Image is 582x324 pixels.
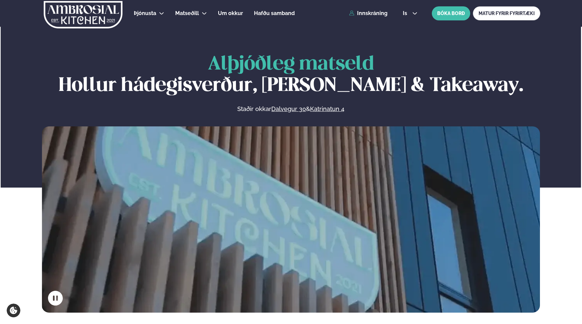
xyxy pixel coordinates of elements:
[134,9,156,17] a: Þjónusta
[432,6,470,20] button: BÓKA BORÐ
[134,10,156,16] span: Þjónusta
[42,54,540,97] h1: Hollur hádegisverður, [PERSON_NAME] & Takeaway.
[43,1,123,28] img: logo
[403,11,409,16] span: is
[473,6,540,20] a: MATUR FYRIR FYRIRTÆKI
[271,105,306,113] a: Dalvegur 30
[165,105,417,113] p: Staðir okkar &
[218,10,243,16] span: Um okkur
[218,9,243,17] a: Um okkur
[7,304,20,317] a: Cookie settings
[349,10,387,16] a: Innskráning
[254,9,295,17] a: Hafðu samband
[310,105,344,113] a: Katrinatun 4
[397,11,422,16] button: is
[208,55,374,74] span: Alþjóðleg matseld
[175,10,199,16] span: Matseðill
[254,10,295,16] span: Hafðu samband
[175,9,199,17] a: Matseðill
